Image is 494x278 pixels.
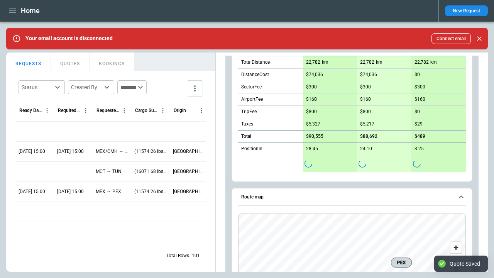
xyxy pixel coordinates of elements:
[174,108,186,113] div: Origin
[360,121,374,127] p: $5,217
[173,148,205,155] p: Columbus, OH
[394,259,408,266] span: PEX
[322,59,328,66] p: km
[134,188,167,195] p: (11574.26 lbs) Other
[431,33,471,44] button: Connect email
[445,5,488,16] button: New Request
[96,108,119,113] div: Requested Route
[306,84,317,90] p: $300
[19,148,45,155] p: 04/21/2026 15:00
[81,105,91,115] button: Required Date & Time (UTC+03:00) column menu
[306,59,320,65] p: 22,782
[360,134,377,139] p: $88,692
[192,253,200,259] p: 101
[58,108,81,113] div: Required Date & Time (UTC+03:00)
[360,146,372,152] p: 24:10
[414,109,420,115] p: $0
[474,33,485,44] button: Close
[450,260,480,267] div: Quote Saved
[414,97,425,102] p: $160
[306,134,323,139] p: $90,555
[450,253,462,264] button: Zoom out
[241,96,263,103] p: AirportFee
[196,105,206,115] button: Origin column menu
[25,35,113,42] p: Your email account is disconnected
[414,146,424,152] p: 3:25
[430,59,437,66] p: km
[158,105,168,115] button: Cargo Summary column menu
[450,242,462,253] button: Zoom in
[241,146,262,152] p: PositionIn
[51,53,90,71] button: QUOTES
[414,134,425,139] p: $489
[414,72,420,78] p: $0
[166,253,190,259] p: Total Rows:
[241,59,270,66] p: TotalDistance
[360,109,371,115] p: $800
[306,97,317,102] p: $160
[6,53,51,71] button: REQUESTS
[360,72,377,78] p: $74,036
[414,84,425,90] p: $300
[238,188,466,206] button: Route map
[474,30,485,47] div: dismiss
[134,148,167,155] p: (11574.26 lbs) Other
[306,72,323,78] p: $74,036
[414,59,429,65] p: 22,782
[187,80,203,97] button: more
[96,148,128,155] p: MEX/CMH → CWL
[360,97,371,102] p: $160
[173,188,205,195] p: Columbus, OH
[173,168,205,175] p: Muscat airport
[134,168,167,175] p: (16071.68 lbs - 15.63 m³) Machinery & Industrial Equipment
[306,146,318,152] p: 28:45
[90,53,134,71] button: BOOKINGS
[241,108,257,115] p: TripFee
[306,121,320,127] p: $5,327
[241,84,262,90] p: SectorFee
[22,83,52,91] div: Status
[21,6,40,15] h1: Home
[57,188,84,195] p: 05/05/2026 15:00
[241,195,264,200] h6: Route map
[96,168,122,175] p: MCT → TUN
[96,188,121,195] p: MEX → PEX
[241,134,251,139] h6: Total
[241,71,269,78] p: DistanceCost
[19,188,45,195] p: 04/21/2026 15:00
[414,121,423,127] p: $29
[57,148,84,155] p: 05/05/2026 15:00
[376,59,382,66] p: km
[241,121,253,127] p: Taxes
[71,83,102,91] div: Created By
[306,109,317,115] p: $800
[135,108,158,113] div: Cargo Summary
[360,59,374,65] p: 22,782
[42,105,52,115] button: Ready Date & Time (UTC+03:00) column menu
[19,108,42,113] div: Ready Date & Time (UTC+03:00)
[360,84,371,90] p: $300
[119,105,129,115] button: Requested Route column menu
